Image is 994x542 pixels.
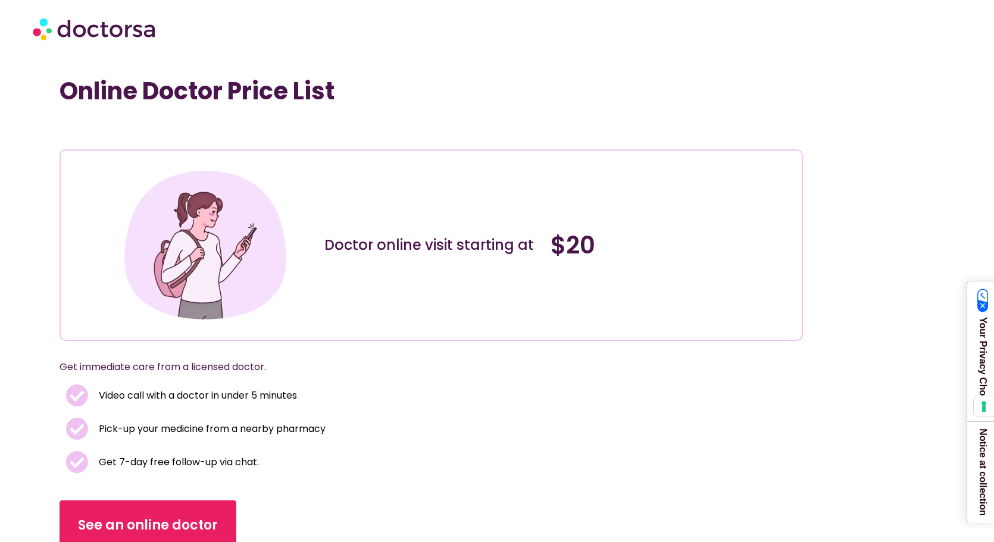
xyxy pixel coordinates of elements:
[78,516,218,535] span: See an online doctor
[974,396,994,416] button: Your consent preferences for tracking technologies
[120,159,291,331] img: Illustration depicting a young woman in a casual outfit, engaged with her smartphone. She has a p...
[60,77,803,105] h1: Online Doctor Price List
[551,231,765,259] h4: $20
[96,387,297,404] span: Video call with a doctor in under 5 minutes
[98,123,277,137] iframe: Customer reviews powered by Trustpilot
[96,421,326,437] span: Pick-up your medicine from a nearby pharmacy
[324,236,539,255] div: Doctor online visit starting at
[96,454,259,471] span: Get 7-day free follow-up via chat.
[60,359,774,375] p: Get immediate care from a licensed doctor.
